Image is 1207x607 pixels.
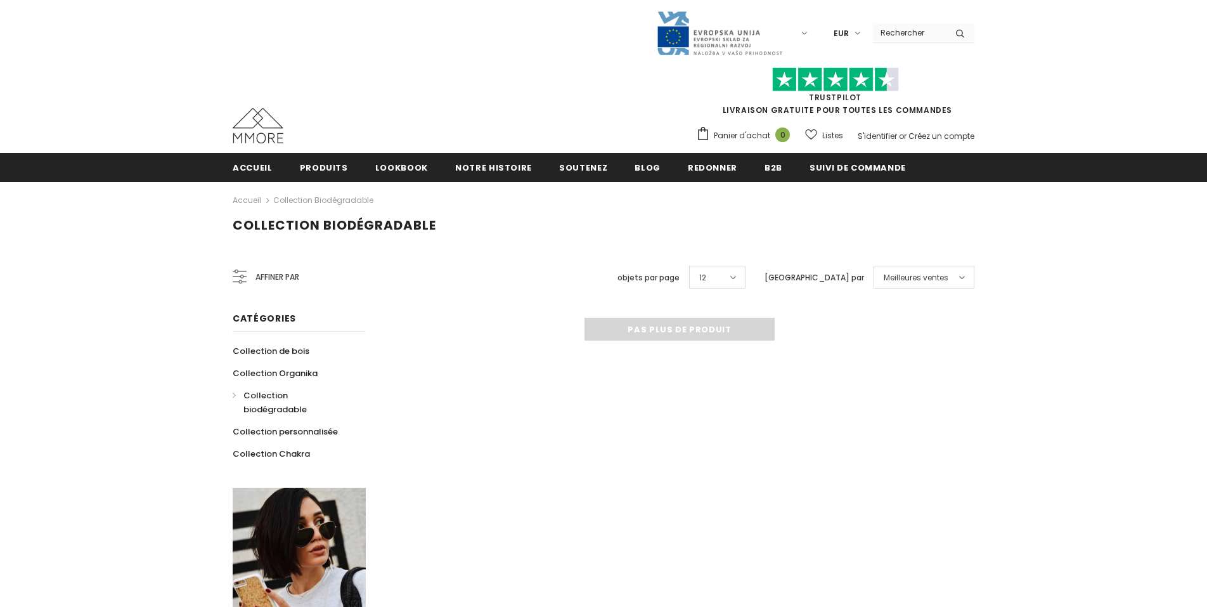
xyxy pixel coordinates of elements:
a: Lookbook [375,153,428,181]
a: S'identifier [858,131,897,141]
a: Notre histoire [455,153,532,181]
span: LIVRAISON GRATUITE POUR TOUTES LES COMMANDES [696,73,974,115]
a: soutenez [559,153,607,181]
input: Search Site [873,23,946,42]
a: Collection biodégradable [233,384,352,421]
a: Accueil [233,153,273,181]
a: Produits [300,153,348,181]
span: Notre histoire [455,162,532,174]
img: Faites confiance aux étoiles pilotes [772,67,899,92]
a: Blog [635,153,661,181]
span: Collection de bois [233,345,309,357]
span: Collection biodégradable [233,216,436,234]
span: B2B [765,162,782,174]
span: EUR [834,27,849,40]
span: Produits [300,162,348,174]
span: Meilleures ventes [884,271,948,284]
span: Affiner par [255,270,299,284]
span: Listes [822,129,843,142]
label: objets par page [617,271,680,284]
a: Collection Organika [233,362,318,384]
a: Collection personnalisée [233,421,338,443]
a: B2B [765,153,782,181]
span: Accueil [233,162,273,174]
a: TrustPilot [809,92,862,103]
span: 12 [699,271,706,284]
a: Panier d'achat 0 [696,126,796,145]
span: Catégories [233,312,296,325]
span: soutenez [559,162,607,174]
a: Listes [805,124,843,147]
label: [GEOGRAPHIC_DATA] par [765,271,864,284]
span: or [899,131,907,141]
span: Lookbook [375,162,428,174]
a: Collection Chakra [233,443,310,465]
img: Javni Razpis [656,10,783,56]
img: Cas MMORE [233,108,283,143]
a: Javni Razpis [656,27,783,38]
a: Redonner [688,153,737,181]
span: Collection Chakra [233,448,310,460]
span: Collection personnalisée [233,426,338,438]
a: Collection biodégradable [273,195,373,206]
span: Collection Organika [233,367,318,379]
a: Suivi de commande [810,153,906,181]
span: Collection biodégradable [243,389,307,415]
span: Suivi de commande [810,162,906,174]
a: Collection de bois [233,340,309,362]
span: Redonner [688,162,737,174]
span: Blog [635,162,661,174]
span: 0 [775,127,790,142]
span: Panier d'achat [714,129,770,142]
a: Créez un compte [908,131,974,141]
a: Accueil [233,193,261,208]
